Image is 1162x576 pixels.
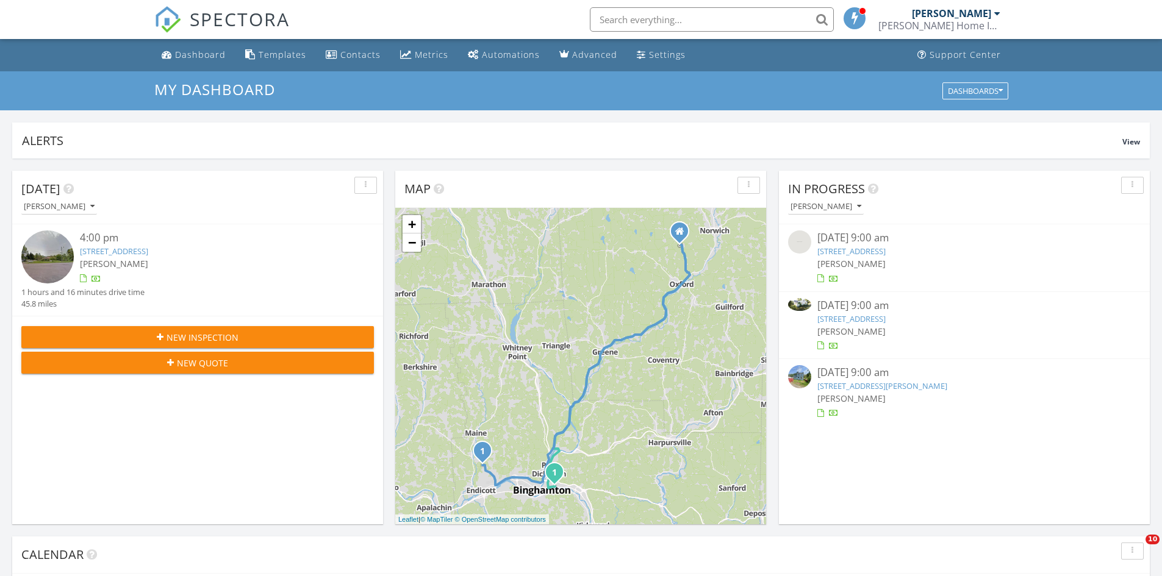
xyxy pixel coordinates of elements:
[930,49,1001,60] div: Support Center
[22,132,1122,149] div: Alerts
[788,230,1141,285] a: [DATE] 9:00 am [STREET_ADDRESS] [PERSON_NAME]
[1121,535,1150,564] iframe: Intercom live chat
[80,230,345,246] div: 4:00 pm
[649,49,686,60] div: Settings
[167,331,238,344] span: New Inspection
[175,49,226,60] div: Dashboard
[817,380,947,391] a: [STREET_ADDRESS][PERSON_NAME]
[154,6,181,33] img: The Best Home Inspection Software - Spectora
[590,7,834,32] input: Search everything...
[632,44,690,66] a: Settings
[21,546,84,563] span: Calendar
[878,20,1000,32] div: Kincaid Home Inspection Services
[21,326,374,348] button: New Inspection
[912,7,991,20] div: [PERSON_NAME]
[80,246,148,257] a: [STREET_ADDRESS]
[552,469,557,477] i: 1
[21,352,374,374] button: New Quote
[1146,535,1160,544] span: 10
[404,180,431,197] span: Map
[1122,137,1140,147] span: View
[395,44,453,66] a: Metrics
[21,230,374,310] a: 4:00 pm [STREET_ADDRESS] [PERSON_NAME] 1 hours and 16 minutes drive time 45.8 miles
[340,49,381,60] div: Contacts
[21,230,74,283] img: streetview
[395,514,549,525] div: |
[817,365,1111,380] div: [DATE] 9:00 am
[21,180,60,197] span: [DATE]
[572,49,617,60] div: Advanced
[403,233,421,252] a: Zoom out
[482,49,540,60] div: Automations
[817,393,886,404] span: [PERSON_NAME]
[403,215,421,233] a: Zoom in
[154,16,290,42] a: SPECTORA
[948,87,1003,95] div: Dashboards
[788,365,811,388] img: streetview
[240,44,311,66] a: Templates
[554,472,562,479] div: 3 Mason Ave, Binghamton, NY 13904
[398,516,418,523] a: Leaflet
[942,82,1008,99] button: Dashboards
[482,450,490,458] div: 19 Oday Dr, Endicott, NY 13760
[321,44,386,66] a: Contacts
[80,258,148,269] span: [PERSON_NAME]
[554,44,622,66] a: Advanced
[817,230,1111,246] div: [DATE] 9:00 am
[420,516,453,523] a: © MapTiler
[788,298,1141,352] a: [DATE] 9:00 am [STREET_ADDRESS] [PERSON_NAME]
[415,49,448,60] div: Metrics
[480,447,485,456] i: 1
[455,516,546,523] a: © OpenStreetMap contributors
[817,258,886,269] span: [PERSON_NAME]
[21,199,97,215] button: [PERSON_NAME]
[21,286,145,298] div: 1 hours and 16 minutes drive time
[788,180,865,197] span: In Progress
[791,202,861,211] div: [PERSON_NAME]
[913,44,1006,66] a: Support Center
[817,298,1111,313] div: [DATE] 9:00 am
[177,357,228,369] span: New Quote
[817,246,886,257] a: [STREET_ADDRESS]
[788,199,864,215] button: [PERSON_NAME]
[190,6,290,32] span: SPECTORA
[24,202,95,211] div: [PERSON_NAME]
[21,298,145,310] div: 45.8 miles
[154,79,275,99] span: My Dashboard
[817,325,886,337] span: [PERSON_NAME]
[788,298,811,311] img: 9308727%2Fcover_photos%2FFfwi4mOZpqZNTHTr2I0c%2Fsmall.jpeg
[259,49,306,60] div: Templates
[157,44,231,66] a: Dashboard
[680,231,687,238] div: 871 County Rd 4, Oxford NY 13830
[817,313,886,324] a: [STREET_ADDRESS]
[788,365,1141,419] a: [DATE] 9:00 am [STREET_ADDRESS][PERSON_NAME] [PERSON_NAME]
[788,230,811,254] img: streetview
[463,44,545,66] a: Automations (Basic)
